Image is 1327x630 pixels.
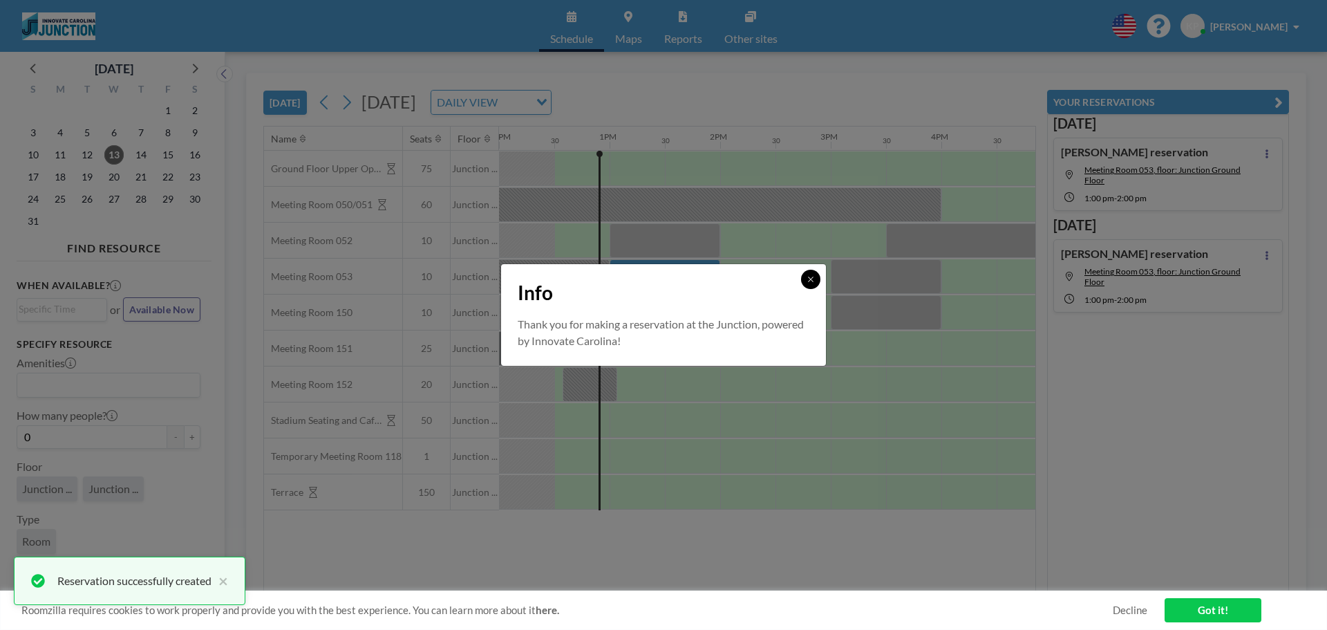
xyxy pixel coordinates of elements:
a: here. [536,604,559,616]
span: Info [518,281,553,305]
a: Decline [1113,604,1147,617]
button: close [211,573,228,589]
span: Roomzilla requires cookies to work properly and provide you with the best experience. You can lea... [21,604,1113,617]
p: Thank you for making a reservation at the Junction, powered by Innovate Carolina! [518,316,809,349]
a: Got it! [1165,598,1261,622]
div: Reservation successfully created [57,573,211,589]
